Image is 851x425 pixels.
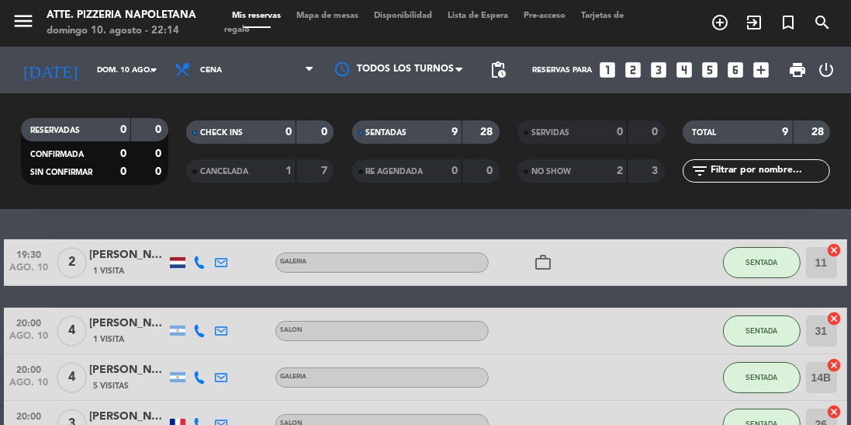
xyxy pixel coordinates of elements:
span: 1 Visita [93,333,124,346]
span: ago. 10 [9,378,48,395]
i: work_outline [534,253,552,272]
span: 1 Visita [93,265,124,277]
strong: 0 [120,124,126,135]
i: looks_3 [649,60,669,80]
div: Atte. Pizzeria Napoletana [47,8,196,23]
strong: 0 [451,165,458,176]
div: [PERSON_NAME] [89,246,167,264]
i: cancel [827,242,842,258]
strong: 2 [617,165,623,176]
i: looks_one [597,60,617,80]
span: GALERIA [280,259,306,265]
strong: 0 [285,127,292,138]
span: ago. 10 [9,331,48,349]
span: RESERVADAS [30,127,80,134]
i: looks_6 [725,60,745,80]
span: Lista de Espera [440,12,516,20]
i: cancel [827,404,842,420]
i: turned_in_not [779,13,797,32]
span: 2 [57,247,87,278]
span: RE AGENDADA [366,168,424,176]
i: cancel [827,311,842,326]
span: SIN CONFIRMAR [30,169,92,176]
span: pending_actions [489,61,507,79]
i: exit_to_app [745,13,763,32]
span: Cena [200,66,222,75]
span: SENTADA [745,373,777,381]
div: LOG OUT [813,47,839,93]
strong: 9 [783,127,789,138]
i: add_circle_outline [711,13,729,32]
strong: 0 [120,148,126,159]
span: TOTAL [692,129,716,137]
i: cancel [827,357,842,373]
strong: 0 [120,166,126,177]
i: arrow_drop_down [144,61,163,79]
span: SENTADAS [366,129,407,137]
span: CANCELADA [200,168,248,176]
strong: 0 [321,127,330,138]
i: looks_two [623,60,643,80]
span: GALERIA [280,374,306,380]
span: 19:30 [9,245,48,263]
strong: 0 [155,148,164,159]
span: Pre-acceso [516,12,573,20]
i: looks_5 [700,60,720,80]
span: SENTADA [745,326,777,335]
span: Mapa de mesas [289,12,366,20]
strong: 9 [451,127,458,138]
span: 5 Visitas [93,380,129,392]
span: Reservas para [532,66,592,75]
strong: 0 [155,124,164,135]
i: menu [12,9,35,33]
strong: 7 [321,165,330,176]
span: ago. 10 [9,263,48,280]
div: [PERSON_NAME] [89,315,167,333]
i: looks_4 [674,60,694,80]
strong: 0 [486,165,496,176]
input: Filtrar por nombre... [709,162,829,179]
span: 4 [57,315,87,347]
span: Disponibilidad [366,12,440,20]
i: filter_list [690,162,709,180]
strong: 28 [811,127,827,138]
span: 20:00 [9,313,48,331]
i: power_settings_new [817,61,835,79]
strong: 28 [480,127,496,138]
strong: 3 [652,165,661,176]
i: [DATE] [12,54,89,86]
span: 4 [57,362,87,393]
span: CONFIRMADA [30,151,84,159]
div: domingo 10. agosto - 22:14 [47,23,196,39]
strong: 0 [652,127,661,138]
span: print [788,61,807,79]
span: 20:00 [9,360,48,378]
span: SENTADA [745,258,777,266]
span: SALON [280,327,303,333]
i: add_box [751,60,771,80]
strong: 0 [155,166,164,177]
span: Mis reservas [224,12,289,20]
span: 20:00 [9,406,48,424]
strong: 1 [285,165,292,176]
span: CHECK INS [200,129,243,137]
span: SERVIDAS [531,129,569,137]
i: search [813,13,832,32]
div: [PERSON_NAME] [89,361,167,379]
strong: 0 [617,127,623,138]
span: NO SHOW [531,168,571,176]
